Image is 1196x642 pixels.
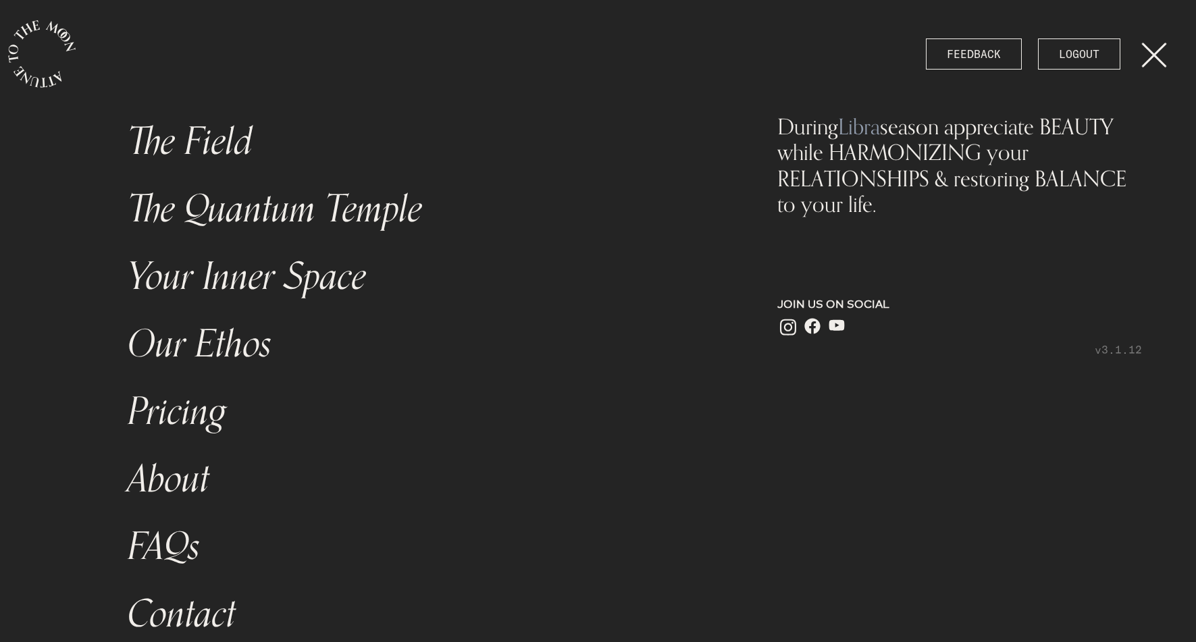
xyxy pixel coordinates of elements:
[120,311,718,378] a: Our Ethos
[777,296,1142,313] p: JOIN US ON SOCIAL
[120,446,718,513] a: About
[777,342,1142,358] p: v3.1.12
[120,243,718,311] a: Your Inner Space
[777,113,1142,217] div: During season appreciate BEAUTY while HARMONIZING your RELATIONSHIPS & restoring BALANCE to your ...
[947,46,1001,62] span: FEEDBACK
[120,378,718,446] a: Pricing
[120,108,718,176] a: The Field
[120,176,718,243] a: The Quantum Temple
[926,38,1022,70] button: FEEDBACK
[120,513,718,581] a: FAQs
[838,113,880,140] span: Libra
[1038,38,1120,70] a: LOGOUT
